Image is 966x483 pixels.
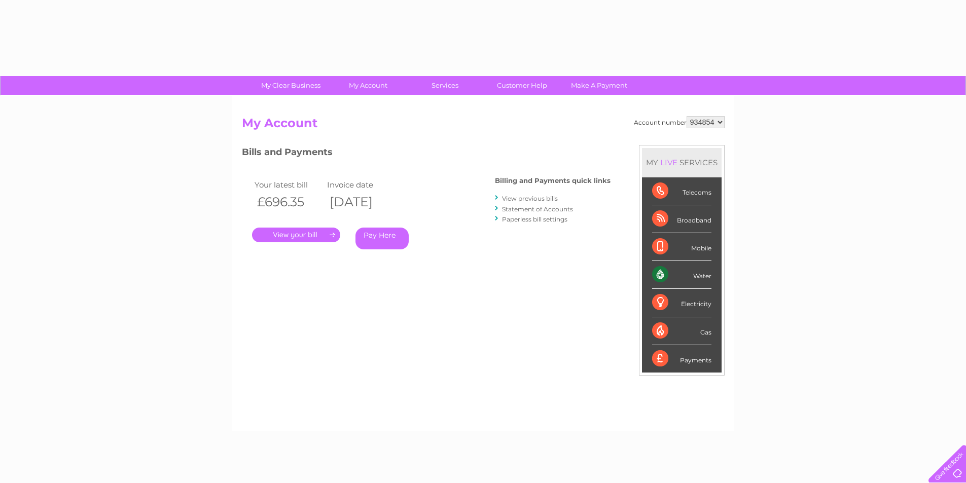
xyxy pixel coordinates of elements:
div: LIVE [658,158,679,167]
a: . [252,228,340,242]
h4: Billing and Payments quick links [495,177,611,184]
h3: Bills and Payments [242,145,611,163]
a: View previous bills [502,195,558,202]
a: My Clear Business [249,76,333,95]
div: Gas [652,317,711,345]
a: Make A Payment [557,76,641,95]
a: Customer Help [480,76,564,95]
a: Statement of Accounts [502,205,573,213]
div: Payments [652,345,711,373]
td: Invoice date [325,178,398,192]
div: Broadband [652,205,711,233]
div: Mobile [652,233,711,261]
a: Services [403,76,487,95]
div: Account number [634,116,725,128]
a: Paperless bill settings [502,215,567,223]
div: Water [652,261,711,289]
h2: My Account [242,116,725,135]
a: My Account [326,76,410,95]
a: Pay Here [355,228,409,249]
div: Electricity [652,289,711,317]
th: [DATE] [325,192,398,212]
div: Telecoms [652,177,711,205]
th: £696.35 [252,192,325,212]
td: Your latest bill [252,178,325,192]
div: MY SERVICES [642,148,722,177]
